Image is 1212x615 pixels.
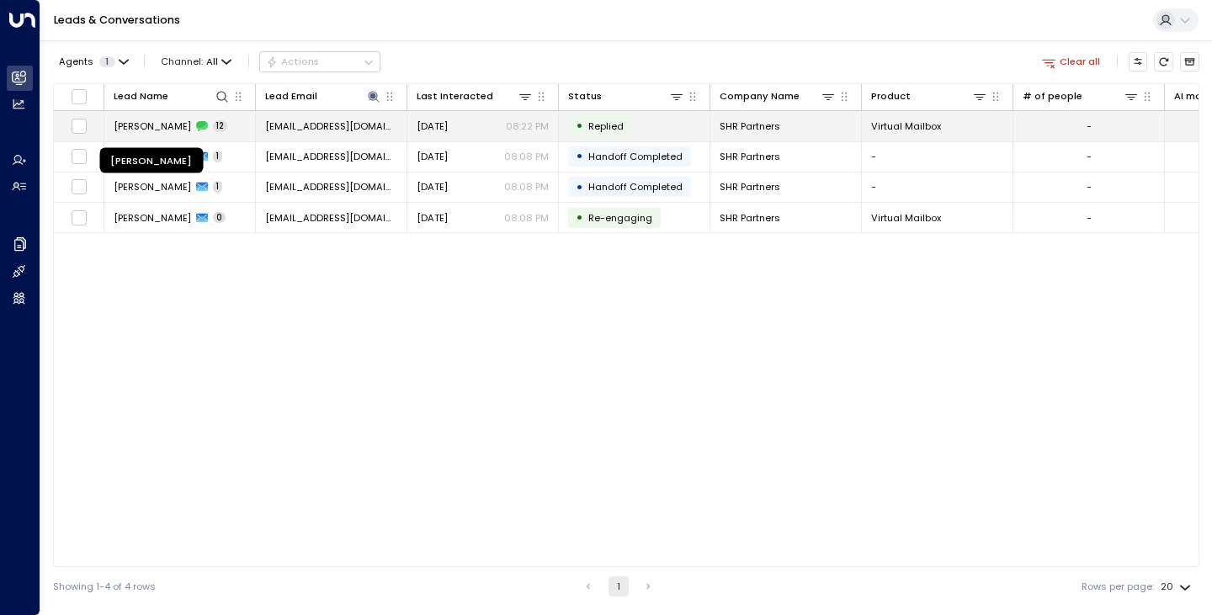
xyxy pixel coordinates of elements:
[71,209,88,226] span: Toggle select row
[417,119,448,133] span: Yesterday
[417,180,448,194] span: Yesterday
[417,88,533,104] div: Last Interacted
[720,88,836,104] div: Company Name
[265,211,397,225] span: ange@shrpartners.com
[265,119,397,133] span: ange@shrpartners.com
[588,150,683,163] span: Handoff Completed
[156,52,237,71] span: Channel:
[576,145,583,167] div: •
[265,88,381,104] div: Lead Email
[259,51,380,72] div: Button group with a nested menu
[720,211,780,225] span: SHR Partners
[577,576,659,596] nav: pagination navigation
[576,176,583,199] div: •
[504,180,549,194] p: 08:08 PM
[114,119,191,133] span: Ange McLane De-Levi
[1087,150,1092,163] div: -
[1036,52,1106,71] button: Clear all
[588,180,683,194] span: Handoff Completed
[720,180,780,194] span: SHR Partners
[720,88,800,104] div: Company Name
[213,151,222,162] span: 1
[1161,576,1194,597] div: 20
[1129,52,1148,72] button: Customize
[1023,88,1082,104] div: # of people
[506,119,549,133] p: 08:22 PM
[1180,52,1199,72] button: Archived Leads
[1154,52,1173,72] span: Refresh
[504,150,549,163] p: 08:08 PM
[71,148,88,165] span: Toggle select row
[265,150,397,163] span: ange@shrpartners.com
[871,88,911,104] div: Product
[71,178,88,195] span: Toggle select row
[871,119,941,133] span: Virtual Mailbox
[588,211,652,225] span: Trigger
[1023,88,1139,104] div: # of people
[53,52,133,71] button: Agents1
[417,88,493,104] div: Last Interacted
[213,212,226,224] span: 0
[568,88,602,104] div: Status
[720,150,780,163] span: SHR Partners
[100,148,204,173] div: [PERSON_NAME]
[114,88,230,104] div: Lead Name
[213,181,222,193] span: 1
[259,51,380,72] button: Actions
[156,52,237,71] button: Channel:All
[114,88,168,104] div: Lead Name
[576,114,583,137] div: •
[609,576,629,596] button: page 1
[114,180,191,194] span: Ange McLane De-Levi
[206,56,218,67] span: All
[99,56,115,67] span: 1
[576,206,583,229] div: •
[871,211,941,225] span: Virtual Mailbox
[53,580,156,594] div: Showing 1-4 of 4 rows
[59,57,93,66] span: Agents
[265,88,317,104] div: Lead Email
[71,118,88,135] span: Toggle select row
[213,120,227,132] span: 12
[114,211,191,225] span: Ange McLane De-Levi
[417,211,448,225] span: Yesterday
[1087,119,1092,133] div: -
[265,180,397,194] span: ange@shrpartners.com
[871,88,987,104] div: Product
[417,150,448,163] span: Yesterday
[862,172,1013,202] td: -
[588,119,624,133] span: Replied
[71,88,88,105] span: Toggle select all
[1087,211,1092,225] div: -
[1087,180,1092,194] div: -
[54,13,180,27] a: Leads & Conversations
[568,88,684,104] div: Status
[504,211,549,225] p: 08:08 PM
[720,119,780,133] span: SHR Partners
[862,142,1013,172] td: -
[266,56,319,67] div: Actions
[1082,580,1154,594] label: Rows per page:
